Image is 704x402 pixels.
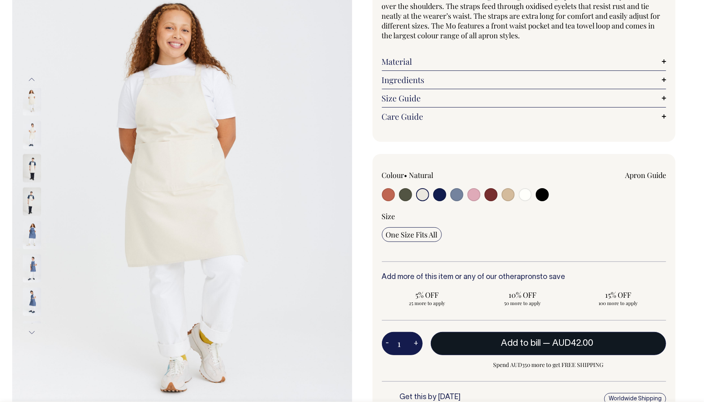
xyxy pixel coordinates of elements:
[386,230,438,239] span: One Size Fits All
[477,288,568,309] input: 10% OFF 50 more to apply
[382,57,667,66] a: Material
[573,288,664,309] input: 15% OFF 100 more to apply
[382,75,667,85] a: Ingredients
[553,339,594,347] span: AUD42.00
[382,93,667,103] a: Size Guide
[23,254,41,283] img: blue/grey
[26,70,38,89] button: Previous
[382,170,496,180] div: Colour
[382,288,473,309] input: 5% OFF 25 more to apply
[382,211,667,221] div: Size
[481,300,564,306] span: 50 more to apply
[23,154,41,182] img: natural
[431,332,667,355] button: Add to bill —AUD42.00
[409,170,434,180] label: Natural
[625,170,666,180] a: Apron Guide
[577,300,660,306] span: 100 more to apply
[410,336,423,352] button: +
[26,323,38,342] button: Next
[577,290,660,300] span: 15% OFF
[404,170,408,180] span: •
[481,290,564,300] span: 10% OFF
[382,227,442,242] input: One Size Fits All
[543,339,596,347] span: —
[501,339,541,347] span: Add to bill
[382,112,667,121] a: Care Guide
[23,221,41,249] img: blue/grey
[23,288,41,316] img: blue/grey
[517,274,540,281] a: aprons
[382,273,667,281] h6: Add more of this item or any of our other to save
[23,187,41,216] img: natural
[23,121,41,149] img: natural
[23,87,41,116] img: natural
[23,321,41,349] img: blue/grey
[386,300,469,306] span: 25 more to apply
[400,393,537,402] h6: Get this by [DATE]
[431,360,667,370] span: Spend AUD350 more to get FREE SHIPPING
[382,336,393,352] button: -
[386,290,469,300] span: 5% OFF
